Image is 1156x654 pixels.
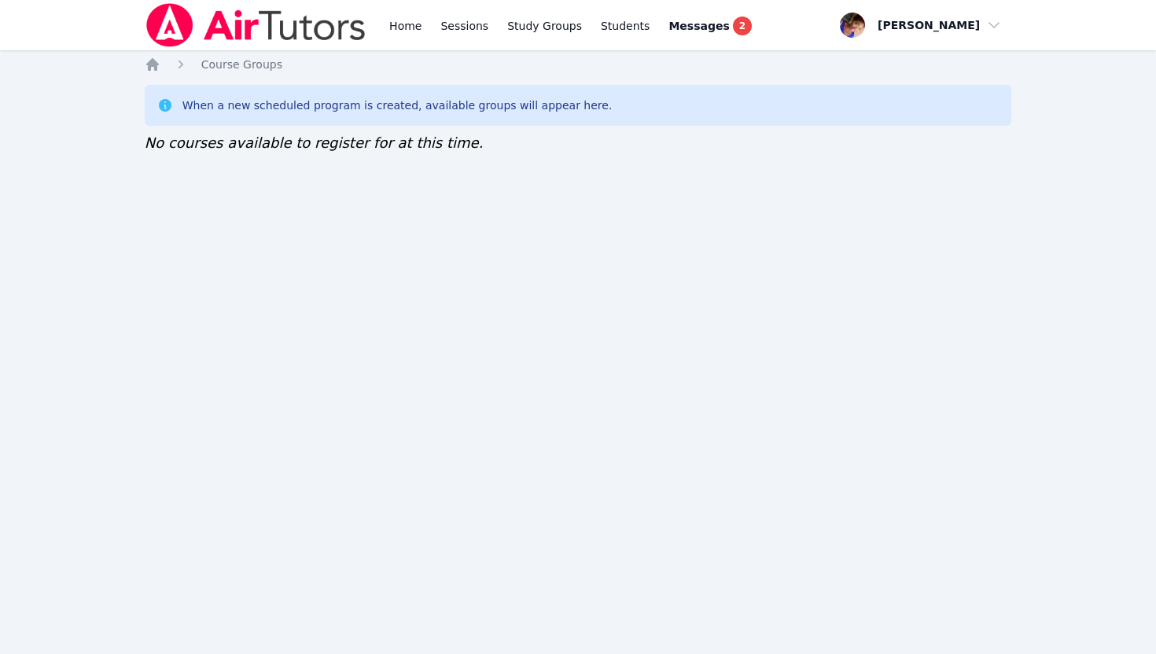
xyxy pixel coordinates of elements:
[733,17,752,35] span: 2
[201,58,282,71] span: Course Groups
[145,134,484,151] span: No courses available to register for at this time.
[668,18,729,34] span: Messages
[145,3,367,47] img: Air Tutors
[145,57,1012,72] nav: Breadcrumb
[182,97,613,113] div: When a new scheduled program is created, available groups will appear here.
[201,57,282,72] a: Course Groups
